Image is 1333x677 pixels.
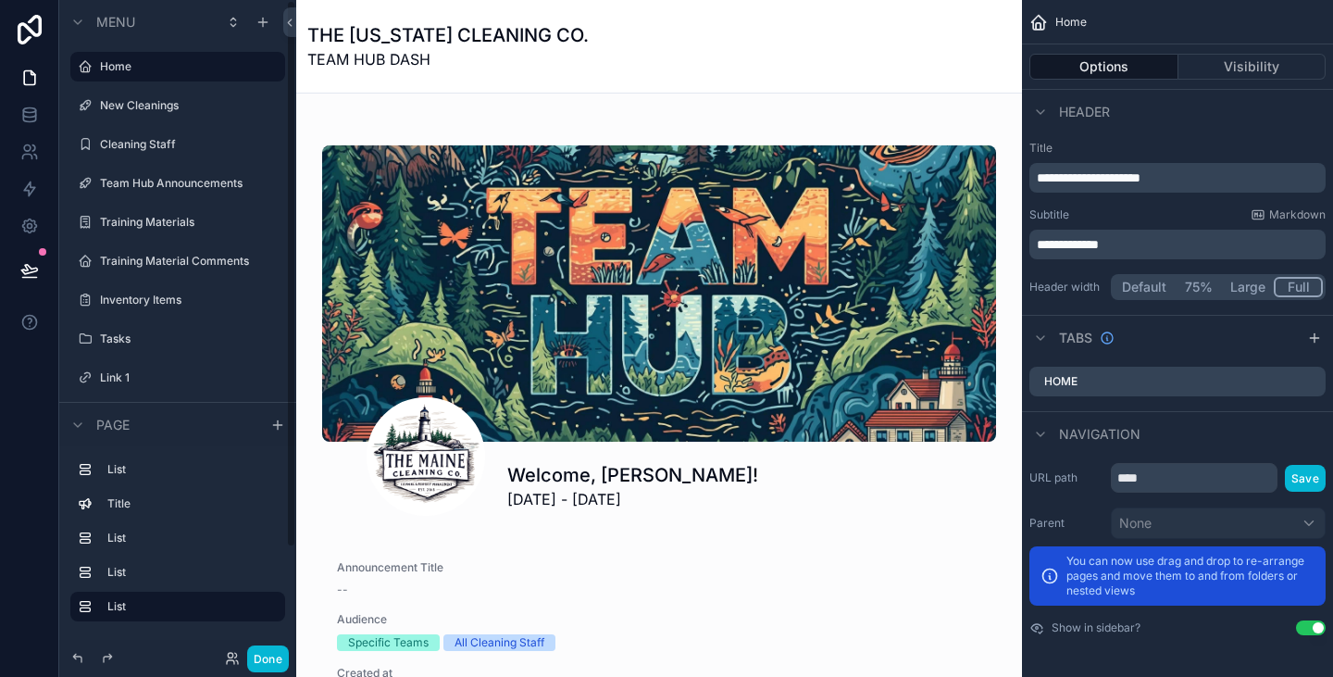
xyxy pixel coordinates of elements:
[1285,465,1326,492] button: Save
[59,446,296,640] div: scrollable content
[307,22,589,48] h1: THE [US_STATE] CLEANING CO.
[1029,54,1178,80] button: Options
[307,48,589,70] span: TEAM HUB DASH
[1029,470,1103,485] label: URL path
[100,98,281,113] label: New Cleanings
[1251,207,1326,222] a: Markdown
[1059,329,1092,347] span: Tabs
[100,332,281,346] label: Tasks
[1029,280,1103,295] label: Header width
[100,370,281,385] label: Link 1
[100,215,281,230] label: Training Materials
[100,176,281,191] label: Team Hub Announcements
[1178,54,1327,80] button: Visibility
[100,293,281,307] label: Inventory Items
[1052,621,1140,635] label: Show in sidebar?
[100,137,281,152] label: Cleaning Staff
[107,599,270,614] label: List
[96,13,135,31] span: Menu
[1175,277,1222,297] button: 75%
[96,416,130,434] span: Page
[100,59,274,74] label: Home
[1044,374,1078,389] label: HOME
[1055,15,1087,30] span: Home
[107,496,278,511] label: Title
[107,462,278,477] label: List
[1029,141,1326,156] label: Title
[1114,277,1175,297] button: Default
[1029,163,1326,193] div: scrollable content
[1066,554,1314,598] p: You can now use drag and drop to re-arrange pages and move them to and from folders or nested views
[1029,207,1069,222] label: Subtitle
[1059,103,1110,121] span: Header
[1269,207,1326,222] span: Markdown
[1274,277,1323,297] button: Full
[1029,230,1326,259] div: scrollable content
[1059,425,1140,444] span: Navigation
[107,565,278,580] label: List
[1111,508,1326,539] button: None
[1029,516,1103,531] label: Parent
[1222,277,1274,297] button: Large
[247,646,289,672] button: Done
[1119,514,1152,533] span: None
[100,254,281,269] label: Training Material Comments
[107,531,278,545] label: List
